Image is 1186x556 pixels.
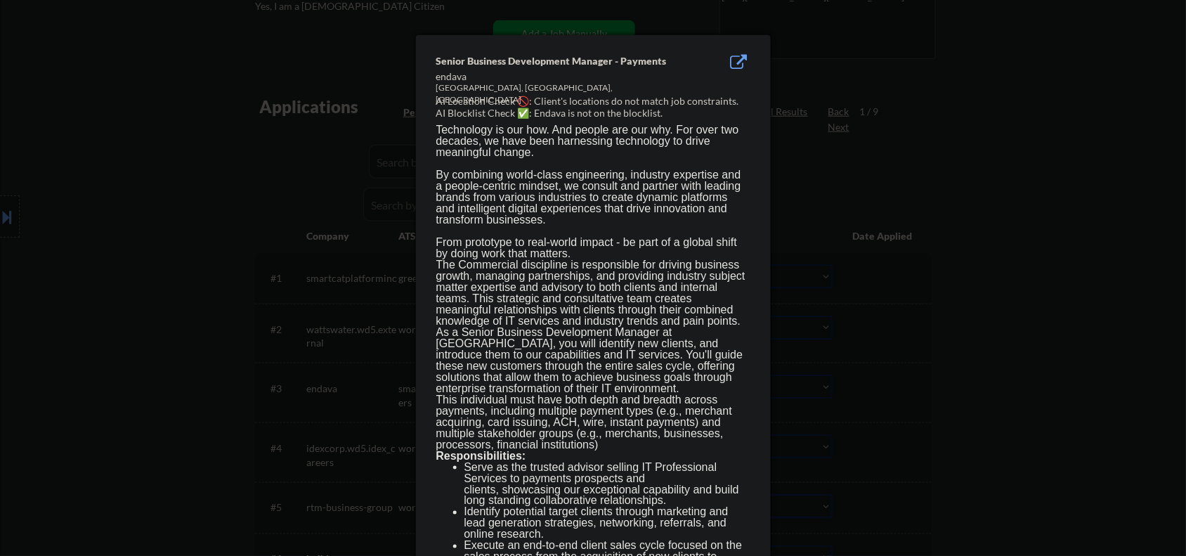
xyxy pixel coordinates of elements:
div: endava [436,70,679,84]
div: Senior Business Development Manager - Payments [436,54,679,68]
strong: Responsibilities: [436,450,526,462]
li: Serve as the trusted advisor selling IT Professional Services to payments prospects and clients, ... [464,462,750,507]
li: Identify potential target clients through marketing and lead generation strategies, networking, r... [464,507,750,541]
p: Technology is our how. And people are our why. For over two decades, we have been harnessing tech... [436,124,750,259]
div: [GEOGRAPHIC_DATA], [GEOGRAPHIC_DATA], [GEOGRAPHIC_DATA] [436,82,679,106]
p: This individual must have both depth and breadth across payments, including multiple payment type... [436,394,750,451]
p: The Commercial discipline is responsible for driving business growth, managing partnerships, and ... [436,259,750,327]
div: AI Blocklist Check ✅: Endava is not on the blocklist. [436,106,756,120]
p: As a Senior Business Development Manager at [GEOGRAPHIC_DATA], you will identify new clients, and... [436,327,750,394]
